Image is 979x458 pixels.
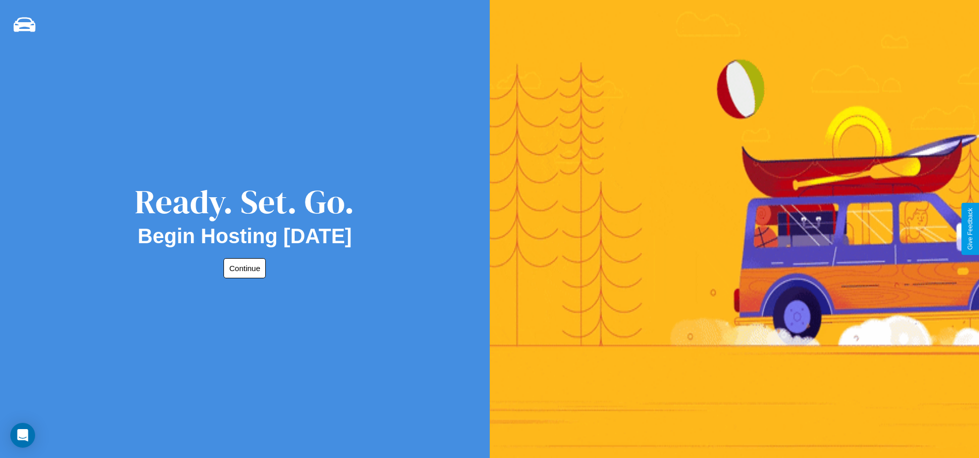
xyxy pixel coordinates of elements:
div: Open Intercom Messenger [10,423,35,448]
div: Ready. Set. Go. [135,179,355,225]
button: Continue [223,258,266,278]
div: Give Feedback [967,208,974,250]
h2: Begin Hosting [DATE] [138,225,352,248]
